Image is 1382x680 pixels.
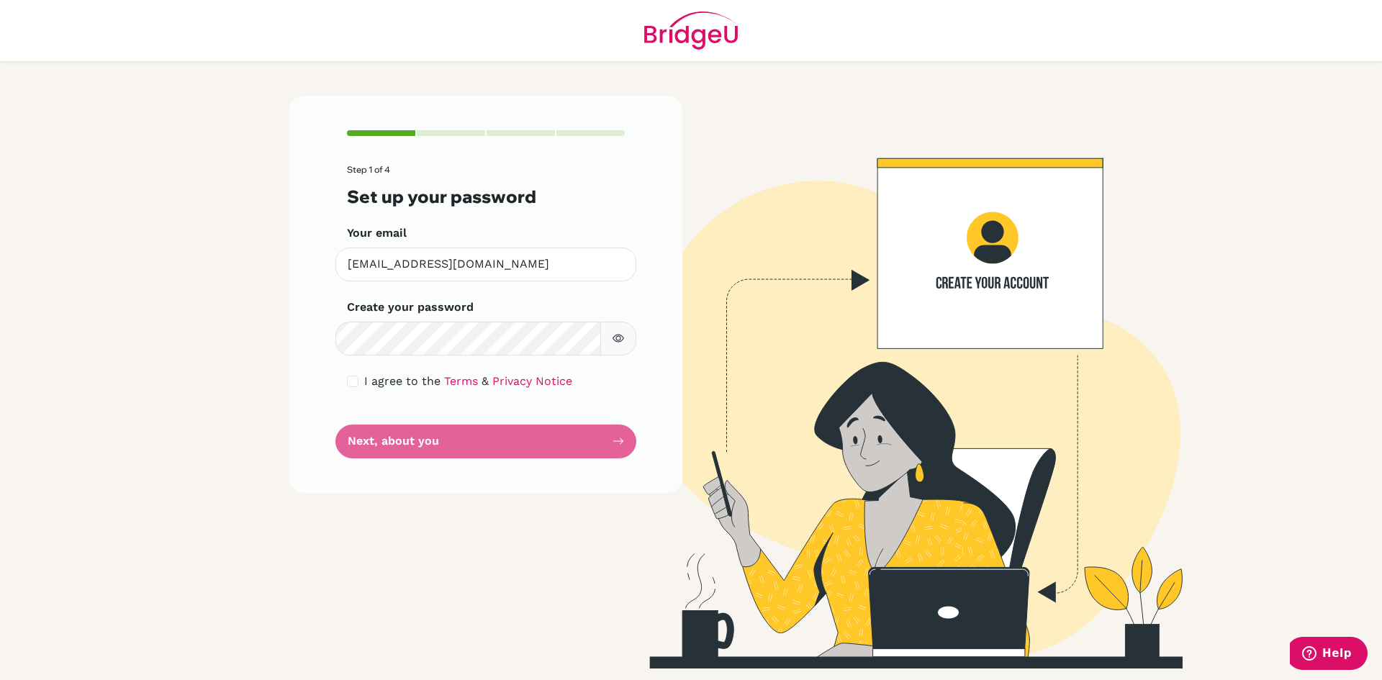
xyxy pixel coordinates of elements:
[444,374,478,388] a: Terms
[492,374,572,388] a: Privacy Notice
[335,248,636,281] input: Insert your email*
[364,374,441,388] span: I agree to the
[347,225,407,242] label: Your email
[347,164,390,175] span: Step 1 of 4
[1290,637,1368,673] iframe: Opens a widget where you can find more information
[347,299,474,316] label: Create your password
[486,96,1306,668] img: Create your account
[347,186,625,207] h3: Set up your password
[482,374,489,388] span: &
